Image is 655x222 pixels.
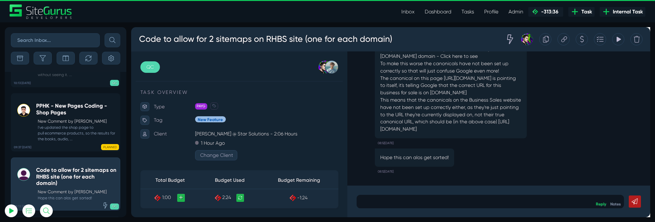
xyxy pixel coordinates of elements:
p: TASK OVERVIEW [10,65,218,73]
span: 1:00 [33,176,42,182]
b: 09:37 [DATE] [14,145,31,149]
th: Total Budget [10,152,73,170]
div: Create a Quote [468,6,481,19]
p: [PERSON_NAME] @ Star Solutions - 2:06 Hours [67,108,218,117]
img: Sitegurus Logo [10,4,72,19]
a: 08:12 [DATE] Code to allow for 2 sitemaps on RHBS site (one for each domain)New Comment by [PERSO... [11,157,120,211]
span: QC [110,203,119,210]
div: Add to Task Drawer [487,6,500,19]
a: Tasks [456,5,479,18]
span: QC [110,80,119,86]
p: Tag [24,93,67,103]
small: 08:12[DATE] [260,147,277,157]
span: Task [579,8,592,16]
small: 08:12[DATE] [260,117,277,127]
a: + [48,175,57,184]
a: Profile [479,5,503,18]
a: Reply [489,183,500,188]
p: Client [24,108,67,117]
div: Copy this Task URL [449,6,462,19]
h3: Code to allow for 2 sitemaps on RHBS site (one for each domain) [8,4,275,21]
span: -313:36 [539,9,558,15]
div: Duplicate this Task [430,6,442,19]
a: Recalculate Budget Used [111,175,119,184]
button: Log In [21,113,91,126]
th: Budget Used [73,152,136,170]
a: Dashboard [420,5,456,18]
span: PAYG [67,80,80,87]
p: New Comment by [PERSON_NAME] [38,118,117,125]
p: Hope this can alos get sorted! [262,134,334,141]
div: Delete Task [525,6,538,19]
small: Hope this can alos get sorted! [36,195,117,201]
div: Expedited [387,6,404,19]
a: Admin [503,5,528,18]
a: SiteGurus [10,4,72,19]
input: Email [21,75,91,89]
a: Task [568,7,595,17]
button: Change Client [67,129,112,140]
span: 2:24 [96,176,105,182]
p: Type [24,79,67,88]
b: 08:12 [DATE] [14,204,31,209]
a: Inbox [396,5,420,18]
span: PLANNED [101,144,119,150]
b: 10:13 [DATE] [14,81,31,85]
div: View Tracking Items [506,6,519,19]
p: To make this worse the canonicals have not been set up correctly so that will just confuse Google... [262,34,411,111]
th: Budget Remaining [135,152,218,170]
span: New Feature [67,94,99,100]
span: Internal Task [610,8,643,16]
input: Search Inbox... [11,33,100,47]
div: Expedited [102,202,108,208]
a: Internal Task [600,7,645,17]
p: 1 Hour Ago [74,117,99,127]
h5: Code to allow for 2 sitemaps on RHBS site (one for each domain) [36,167,117,187]
a: 09:37 [DATE] PPHK - New Pages Coding - Shop PagesNew Comment by [PERSON_NAME] I've updated the sh... [11,93,120,151]
span: -1:24 [175,176,186,182]
a: Notes [504,183,516,188]
a: -313:36 [528,7,563,17]
h5: PPHK - New Pages Coding - Shop Pages [36,103,117,116]
p: New Comment by [PERSON_NAME] [38,189,117,195]
div: Josh Carter [404,6,423,19]
small: I've updated the shop page to pull ecommerce products, so the results for the books, audio, ... [36,125,117,142]
a: QC [10,36,30,48]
